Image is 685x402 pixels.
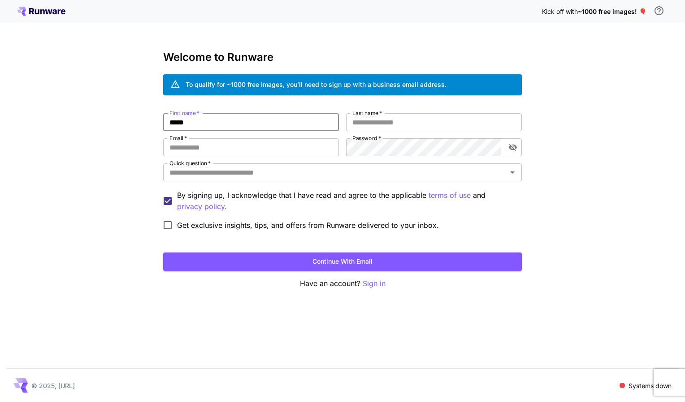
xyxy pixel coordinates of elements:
button: Open [506,166,519,179]
p: terms of use [429,190,471,201]
span: Kick off with [542,8,578,15]
label: First name [169,109,199,117]
label: Quick question [169,159,211,167]
p: By signing up, I acknowledge that I have read and agree to the applicable and [177,190,515,212]
label: Email [169,134,187,142]
button: toggle password visibility [505,139,521,155]
h3: Welcome to Runware [163,51,522,64]
button: By signing up, I acknowledge that I have read and agree to the applicable and privacy policy. [429,190,471,201]
button: Sign in [363,278,386,289]
span: Get exclusive insights, tips, and offers from Runware delivered to your inbox. [177,220,439,231]
label: Password [352,134,381,142]
p: © 2025, [URL] [31,381,75,390]
button: By signing up, I acknowledge that I have read and agree to the applicable terms of use and [177,201,227,212]
button: In order to qualify for free credit, you need to sign up with a business email address and click ... [650,2,668,20]
label: Last name [352,109,382,117]
p: Have an account? [163,278,522,289]
p: Systems down [629,381,672,390]
span: ~1000 free images! 🎈 [578,8,646,15]
button: Continue with email [163,252,522,271]
div: To qualify for ~1000 free images, you’ll need to sign up with a business email address. [186,80,447,89]
p: privacy policy. [177,201,227,212]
